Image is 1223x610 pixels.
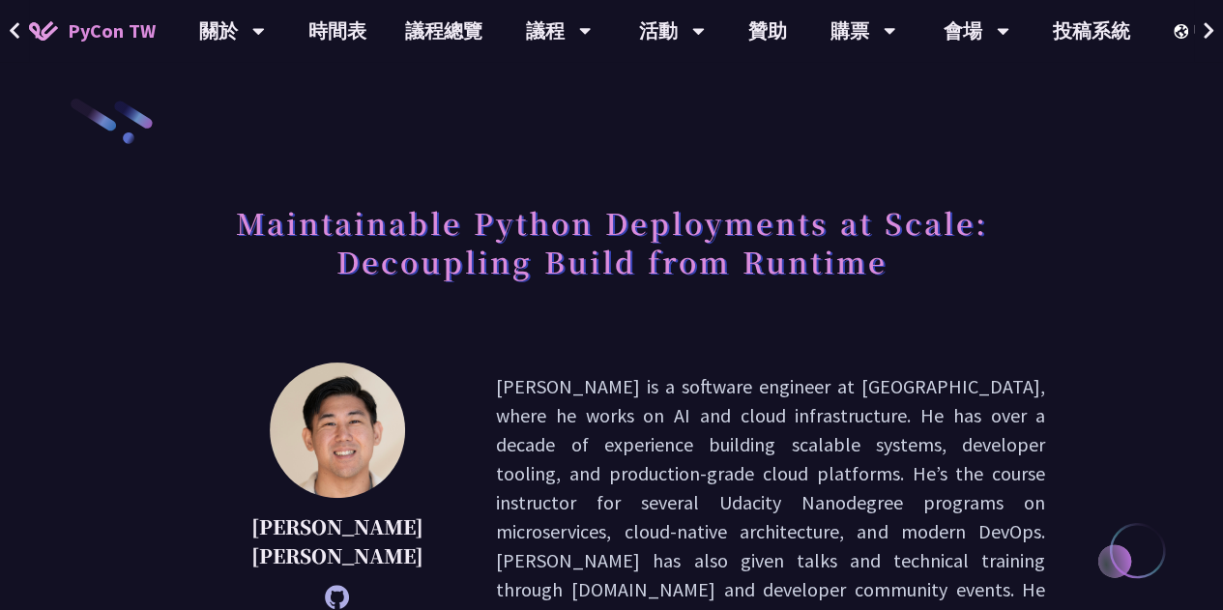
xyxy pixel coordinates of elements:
[29,21,58,41] img: Home icon of PyCon TW 2025
[270,363,405,498] img: Justin Lee
[178,193,1045,290] h1: Maintainable Python Deployments at Scale: Decoupling Build from Runtime
[1174,24,1193,39] img: Locale Icon
[10,7,175,55] a: PyCon TW
[68,16,156,45] span: PyCon TW
[226,512,448,570] p: [PERSON_NAME] [PERSON_NAME]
